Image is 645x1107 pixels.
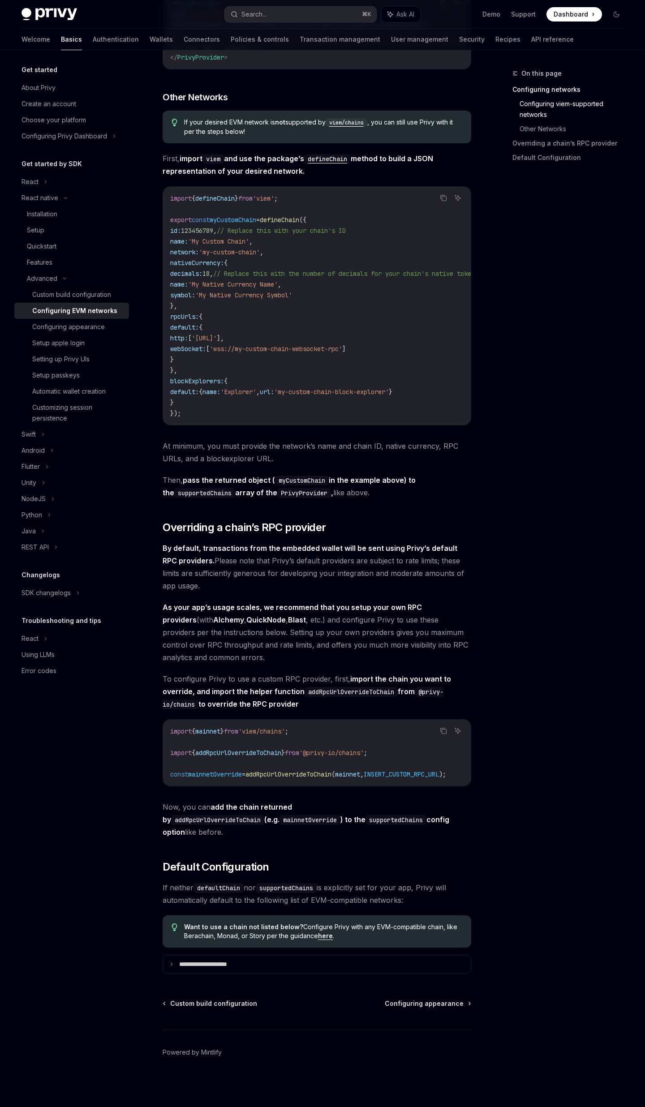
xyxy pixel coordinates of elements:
[220,388,256,396] span: 'Explorer'
[438,192,449,204] button: Copy the contents from the code block
[170,248,199,256] span: network:
[238,727,285,735] span: 'viem/chains'
[163,152,471,177] span: First,
[32,338,85,348] div: Setup apple login
[170,377,224,385] span: blockExplorers:
[163,474,471,499] span: Then, like above.
[554,10,588,19] span: Dashboard
[170,259,224,267] span: nativeCurrency:
[163,542,471,592] span: Please note that Privy’s default providers are subject to rate limits; these limits are sufficien...
[193,883,244,893] code: defaultChain
[300,29,380,50] a: Transaction management
[362,11,371,18] span: ⌘ K
[163,801,471,838] span: Now, you can like before.
[331,770,335,778] span: (
[188,280,278,288] span: 'My Native Currency Name'
[275,476,329,485] code: myCustomChain
[163,802,449,837] strong: add the chain returned by (e.g. ) to the config option
[27,225,44,236] div: Setup
[163,673,471,710] span: To configure Privy to use a custom RPC provider, first,
[210,270,213,278] span: ,
[195,727,220,735] span: mainnet
[365,815,426,825] code: supportedChains
[210,216,256,224] span: myCustomChain
[326,118,367,126] a: viem/chains
[304,154,351,163] a: defineChain
[213,227,217,235] span: ,
[217,227,346,235] span: // Replace this with your chain's ID
[21,193,58,203] div: React native
[174,488,235,498] code: supportedChains
[32,289,111,300] div: Custom build configuration
[21,8,77,21] img: dark logo
[231,29,289,50] a: Policies & controls
[199,323,202,331] span: {
[163,881,471,906] span: If neither nor is explicitly set for your app, Privy will automatically default to the following ...
[163,603,422,624] strong: As your app’s usage scales, we recommend that you setup your own RPC providers
[210,345,342,353] span: 'wss://my-custom-chain-websocket-rpc'
[163,1048,222,1057] a: Powered by Mintlify
[224,259,228,267] span: {
[520,122,631,136] a: Other Networks
[170,216,192,224] span: export
[14,383,129,399] a: Automatic wallet creation
[163,687,443,709] code: @privy-io/chains
[275,118,285,126] strong: not
[27,257,52,268] div: Features
[21,29,50,50] a: Welcome
[512,82,631,97] a: Configuring networks
[199,313,202,321] span: {
[326,118,367,127] code: viem/chains
[14,80,129,96] a: About Privy
[184,922,462,940] span: Configure Privy with any EVM-compatible chain, like Berachain, Monad, or Story per the guidance .
[364,770,439,778] span: INSERT_CUSTOM_RPC_URL
[495,29,520,50] a: Recipes
[14,238,129,254] a: Quickstart
[163,674,451,708] strong: import the chain you want to override, and import the helper function from to override the RPC pr...
[21,445,45,456] div: Android
[14,254,129,270] a: Features
[170,356,174,364] span: }
[170,334,188,342] span: http:
[452,192,464,204] button: Ask AI
[21,461,40,472] div: Flutter
[163,601,471,664] span: (with , , , etc.) and configure Privy to use these providers per the instructions below. Setting ...
[32,402,124,424] div: Customizing session persistence
[213,615,244,625] a: Alchemy
[184,29,220,50] a: Connectors
[21,477,36,488] div: Unity
[21,615,101,626] h5: Troubleshooting and tips
[242,770,245,778] span: =
[256,388,260,396] span: ,
[21,115,86,125] div: Choose your platform
[188,770,242,778] span: mainnetOverride
[396,10,414,19] span: Ask AI
[170,43,174,51] span: {
[206,345,210,353] span: [
[192,216,210,224] span: const
[21,542,49,553] div: REST API
[192,749,195,757] span: {
[150,29,173,50] a: Wallets
[21,99,76,109] div: Create an account
[163,999,257,1008] a: Custom build configuration
[21,588,71,598] div: SDK changelogs
[188,334,192,342] span: [
[170,194,192,202] span: import
[21,64,57,75] h5: Get started
[21,131,107,142] div: Configuring Privy Dashboard
[546,7,602,21] a: Dashboard
[181,227,213,235] span: 123456789
[170,345,206,353] span: webSocket:
[170,237,188,245] span: name:
[93,29,139,50] a: Authentication
[281,749,285,757] span: }
[177,53,224,61] span: PrivyProvider
[170,270,202,278] span: decimals:
[184,923,303,931] strong: Want to use a chain not listed below?
[520,97,631,122] a: Configuring viem-supported networks
[21,429,36,440] div: Swift
[202,154,224,164] code: viem
[170,313,199,321] span: rpcUrls:
[170,366,177,374] span: },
